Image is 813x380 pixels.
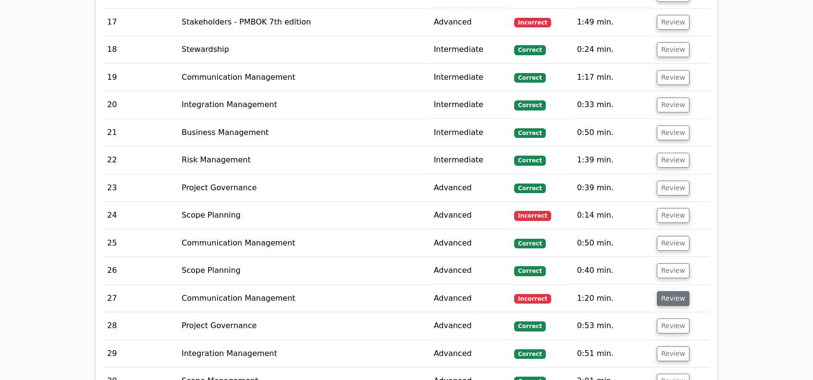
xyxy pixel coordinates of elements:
[178,91,430,119] td: Integration Management
[573,64,653,91] td: 1:17 min.
[573,285,653,312] td: 1:20 min.
[573,119,653,147] td: 0:50 min.
[514,18,551,27] span: Incorrect
[430,230,511,257] td: Advanced
[430,202,511,229] td: Advanced
[178,119,430,147] td: Business Management
[430,257,511,284] td: Advanced
[573,340,653,368] td: 0:51 min.
[657,346,690,361] button: Review
[657,98,690,112] button: Review
[657,319,690,333] button: Review
[103,119,178,147] td: 21
[103,36,178,63] td: 18
[430,9,511,36] td: Advanced
[514,45,545,55] span: Correct
[103,285,178,312] td: 27
[514,211,551,221] span: Incorrect
[657,70,690,85] button: Review
[657,263,690,278] button: Review
[573,202,653,229] td: 0:14 min.
[430,340,511,368] td: Advanced
[573,91,653,119] td: 0:33 min.
[573,312,653,340] td: 0:53 min.
[430,174,511,202] td: Advanced
[657,236,690,251] button: Review
[178,340,430,368] td: Integration Management
[573,174,653,202] td: 0:39 min.
[514,321,545,331] span: Correct
[178,202,430,229] td: Scope Planning
[514,184,545,193] span: Correct
[430,147,511,174] td: Intermediate
[514,349,545,359] span: Correct
[430,312,511,340] td: Advanced
[514,266,545,276] span: Correct
[657,291,690,306] button: Review
[657,42,690,57] button: Review
[178,9,430,36] td: Stakeholders - PMBOK 7th edition
[514,294,551,304] span: Incorrect
[573,257,653,284] td: 0:40 min.
[103,64,178,91] td: 19
[573,36,653,63] td: 0:24 min.
[178,230,430,257] td: Communication Management
[657,208,690,223] button: Review
[573,147,653,174] td: 1:39 min.
[657,153,690,168] button: Review
[178,36,430,63] td: Stewardship
[573,9,653,36] td: 1:49 min.
[657,125,690,140] button: Review
[430,119,511,147] td: Intermediate
[178,285,430,312] td: Communication Management
[103,9,178,36] td: 17
[430,91,511,119] td: Intermediate
[178,147,430,174] td: Risk Management
[178,312,430,340] td: Project Governance
[514,100,545,110] span: Correct
[430,36,511,63] td: Intermediate
[430,285,511,312] td: Advanced
[430,64,511,91] td: Intermediate
[103,312,178,340] td: 28
[103,257,178,284] td: 26
[514,73,545,83] span: Correct
[178,257,430,284] td: Scope Planning
[103,147,178,174] td: 22
[103,202,178,229] td: 24
[103,91,178,119] td: 20
[103,230,178,257] td: 25
[514,128,545,138] span: Correct
[103,174,178,202] td: 23
[573,230,653,257] td: 0:50 min.
[657,181,690,196] button: Review
[103,340,178,368] td: 29
[178,174,430,202] td: Project Governance
[514,156,545,165] span: Correct
[514,239,545,248] span: Correct
[657,15,690,30] button: Review
[178,64,430,91] td: Communication Management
